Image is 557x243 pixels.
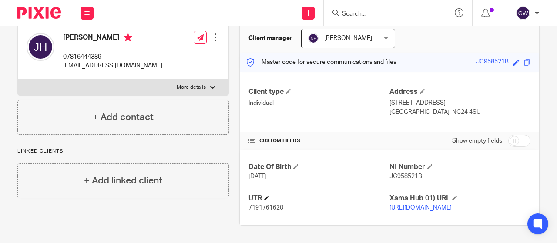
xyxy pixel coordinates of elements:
img: Pixie [17,7,61,19]
p: [EMAIL_ADDRESS][DOMAIN_NAME] [63,61,162,70]
h4: NI Number [389,163,530,172]
span: 7191761620 [248,205,283,211]
h4: Xama Hub 01) URL [389,194,530,203]
span: JC958521B [389,173,422,180]
p: More details [177,84,206,91]
h4: Address [389,87,530,97]
p: [GEOGRAPHIC_DATA], NG24 4SU [389,108,530,117]
p: [STREET_ADDRESS] [389,99,530,107]
h4: + Add linked client [84,174,162,187]
span: [PERSON_NAME] [324,35,372,41]
p: 07816444389 [63,53,162,61]
label: Show empty fields [452,136,502,145]
h4: Date Of Birth [248,163,389,172]
span: [DATE] [248,173,267,180]
h4: Client type [248,87,389,97]
h4: [PERSON_NAME] [63,33,162,44]
h4: UTR [248,194,389,203]
p: Linked clients [17,148,229,155]
i: Primary [124,33,132,42]
h3: Client manager [248,34,292,43]
input: Search [341,10,419,18]
h4: + Add contact [93,110,154,124]
h4: CUSTOM FIELDS [248,137,389,144]
a: [URL][DOMAIN_NAME] [389,205,452,211]
p: Individual [248,99,389,107]
img: svg%3E [308,33,319,43]
p: Master code for secure communications and files [246,58,396,67]
div: JC958521B [476,57,509,67]
img: svg%3E [516,6,530,20]
img: svg%3E [27,33,54,61]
